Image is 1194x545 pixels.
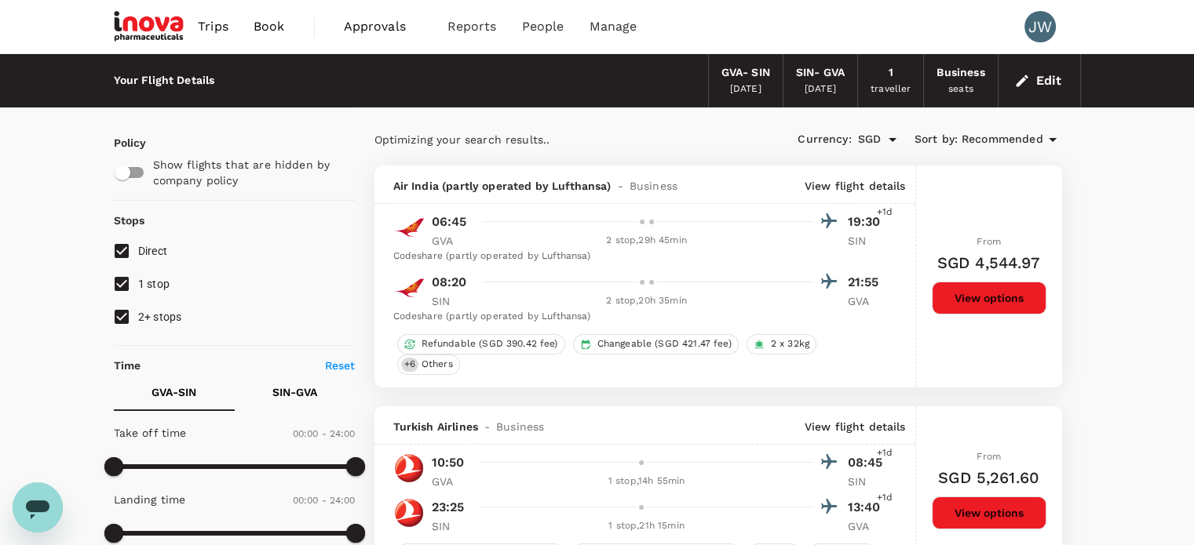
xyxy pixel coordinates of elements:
[13,482,63,532] iframe: Button to launch messaging window
[432,518,471,534] p: SIN
[522,17,564,36] span: People
[915,131,958,148] span: Sort by :
[977,451,1001,462] span: From
[344,17,422,36] span: Approvals
[114,358,141,373] p: Time
[272,384,317,400] p: SIN - GVA
[114,9,186,44] img: iNova Pharmaceuticals
[882,129,904,151] button: Open
[432,213,467,231] p: 06:45
[325,358,356,373] p: Reset
[938,465,1039,490] h6: SGD 5,261.60
[480,293,813,309] div: 2 stop , 20h 35min
[805,82,836,97] div: [DATE]
[393,309,887,325] div: Codeshare (partly operated by Lufthansa)
[393,272,425,303] img: AI
[937,250,1041,275] h6: SGD 4,544.97
[114,214,145,227] strong: Stops
[401,358,418,371] span: + 6
[848,273,887,292] p: 21:55
[480,518,813,534] div: 1 stop , 21h 15min
[848,233,887,249] p: SIN
[293,428,356,439] span: 00:00 - 24:00
[415,337,564,351] span: Refundable (SGD 390.42 fee)
[153,157,345,188] p: Show flights that are hidden by company policy
[393,249,887,264] div: Codeshare (partly operated by Lufthansa)
[114,72,215,89] div: Your Flight Details
[254,17,285,36] span: Book
[293,495,356,506] span: 00:00 - 24:00
[393,497,425,529] img: TK
[573,334,739,354] div: Changeable (SGD 421.47 fee)
[765,337,816,351] span: 2 x 32kg
[848,453,887,472] p: 08:45
[962,131,1043,148] span: Recommended
[1024,11,1056,42] div: JW
[877,445,893,461] span: +1d
[932,282,1046,314] button: View options
[374,132,718,147] p: Optimizing your search results..
[848,498,887,517] p: 13:40
[730,82,761,97] div: [DATE]
[114,425,187,441] p: Take off time
[591,337,738,351] span: Changeable (SGD 421.47 fee)
[1011,68,1068,93] button: Edit
[932,496,1046,529] button: View options
[432,233,471,249] p: GVA
[721,64,770,82] div: GVA - SIN
[480,233,813,249] div: 2 stop , 29h 45min
[393,178,612,194] span: Air India (partly operated by Lufthansa)
[478,419,496,434] span: -
[114,135,128,151] p: Policy
[432,498,465,517] p: 23:25
[889,64,893,82] div: 1
[871,82,911,97] div: traveller
[393,452,425,484] img: TK
[114,492,186,507] p: Landing time
[796,64,845,82] div: SIN - GVA
[447,17,497,36] span: Reports
[138,245,168,257] span: Direct
[152,384,196,400] p: GVA - SIN
[977,236,1001,247] span: From
[432,293,471,309] p: SIN
[805,419,906,434] p: View flight details
[877,490,893,506] span: +1d
[948,82,973,97] div: seats
[393,419,478,434] span: Turkish Airlines
[848,518,887,534] p: GVA
[138,311,182,323] span: 2+ stops
[393,212,425,243] img: AI
[589,17,637,36] span: Manage
[138,278,170,290] span: 1 stop
[480,474,813,489] div: 1 stop , 14h 55min
[747,334,816,354] div: 2 x 32kg
[798,131,851,148] span: Currency :
[848,213,887,231] p: 19:30
[877,205,893,220] span: +1d
[496,419,544,434] span: Business
[198,17,228,36] span: Trips
[432,453,465,472] p: 10:50
[397,354,460,375] div: +6Others
[612,178,630,194] span: -
[432,273,467,292] p: 08:20
[397,334,565,354] div: Refundable (SGD 390.42 fee)
[630,178,677,194] span: Business
[805,178,906,194] p: View flight details
[848,293,887,309] p: GVA
[848,474,887,489] p: SIN
[432,474,471,489] p: GVA
[937,64,984,82] div: Business
[415,358,459,371] span: Others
